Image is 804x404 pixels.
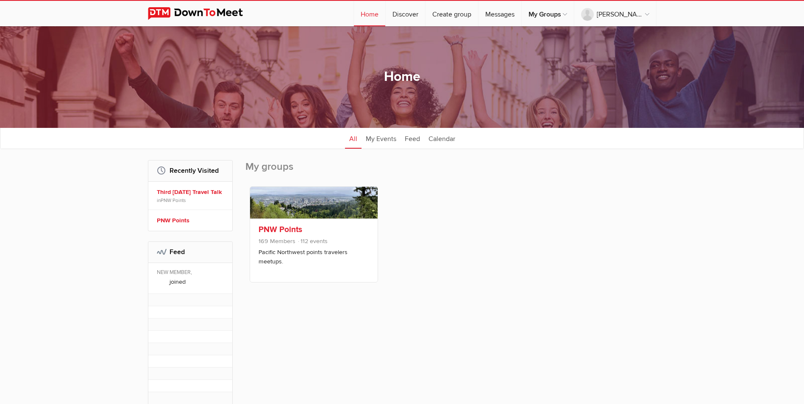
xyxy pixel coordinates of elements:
h2: My groups [245,160,657,182]
a: All [345,127,362,149]
span: 112 events [297,238,328,245]
a: PNW Points [157,216,226,225]
img: DownToMeet [148,7,256,20]
a: PNW Points [161,197,186,203]
a: My Events [362,127,401,149]
h2: Feed [157,242,224,262]
a: Messages [479,1,521,26]
a: Calendar [424,127,459,149]
a: PNW Points [259,224,302,235]
div: NEW MEMBER, [157,269,226,277]
span: in [157,197,226,204]
a: Third [DATE] Travel Talk [157,188,226,197]
span: 169 Members [259,238,295,245]
p: Pacific Northwest points travelers meetups. [259,248,369,266]
a: My Groups [522,1,574,26]
a: Create group [426,1,478,26]
a: Feed [401,127,424,149]
a: Discover [386,1,425,26]
p: joined [170,277,226,287]
h1: Home [384,68,420,86]
a: [PERSON_NAME] [574,1,656,26]
a: Home [354,1,385,26]
h2: Recently Visited [157,160,224,181]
